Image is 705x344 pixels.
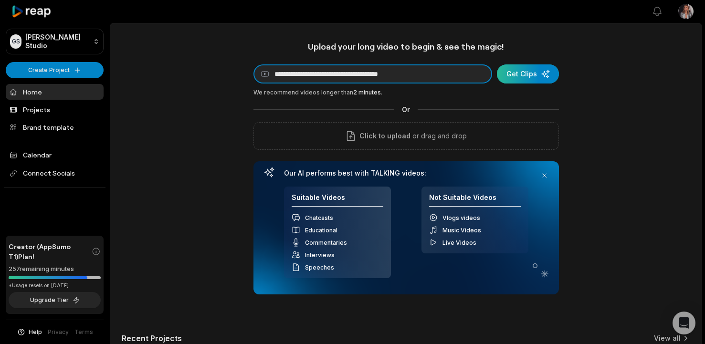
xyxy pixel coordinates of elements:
[673,312,695,334] div: Open Intercom Messenger
[6,102,104,117] a: Projects
[6,147,104,163] a: Calendar
[9,264,101,274] div: 257 remaining minutes
[9,241,92,261] span: Creator (AppSumo T1) Plan!
[654,334,681,343] a: View all
[253,41,559,52] h1: Upload your long video to begin & see the magic!
[6,119,104,135] a: Brand template
[353,89,381,96] span: 2 minutes
[305,251,335,259] span: Interviews
[359,130,410,142] span: Click to upload
[429,193,521,207] h4: Not Suitable Videos
[394,104,418,115] span: Or
[305,264,334,271] span: Speeches
[305,239,347,246] span: Commentaries
[442,239,476,246] span: Live Videos
[442,227,481,234] span: Music Videos
[29,328,42,336] span: Help
[17,328,42,336] button: Help
[122,334,182,343] h2: Recent Projects
[305,214,333,221] span: Chatcasts
[410,130,467,142] p: or drag and drop
[10,34,21,49] div: GS
[48,328,69,336] a: Privacy
[305,227,337,234] span: Educational
[442,214,480,221] span: Vlogs videos
[6,84,104,100] a: Home
[284,169,528,177] h3: Our AI performs best with TALKING videos:
[74,328,93,336] a: Terms
[9,292,101,308] button: Upgrade Tier
[497,64,559,83] button: Get Clips
[253,88,559,97] div: We recommend videos longer than .
[292,193,383,207] h4: Suitable Videos
[6,165,104,182] span: Connect Socials
[9,282,101,289] div: *Usage resets on [DATE]
[6,62,104,78] button: Create Project
[25,33,89,50] p: [PERSON_NAME] Studio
